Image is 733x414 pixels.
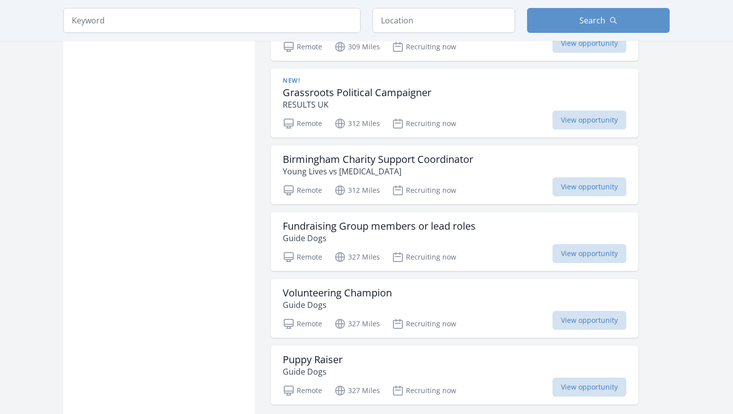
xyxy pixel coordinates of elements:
p: Remote [283,118,322,130]
p: 312 Miles [334,184,380,196]
p: Remote [283,184,322,196]
p: Remote [283,41,322,53]
p: Remote [283,385,322,397]
p: Guide Dogs [283,366,343,378]
p: Recruiting now [392,118,456,130]
a: New! Grassroots Political Campaigner RESULTS UK Remote 312 Miles Recruiting now View opportunity [271,69,638,138]
span: View opportunity [552,111,626,130]
span: View opportunity [552,311,626,330]
p: 312 Miles [334,118,380,130]
p: Young Lives vs [MEDICAL_DATA] [283,165,473,177]
h3: Puppy Raiser [283,354,343,366]
input: Keyword [63,8,361,33]
span: Search [579,14,605,26]
span: View opportunity [552,177,626,196]
span: New! [283,77,300,85]
button: Search [527,8,670,33]
p: Recruiting now [392,385,456,397]
p: 327 Miles [334,385,380,397]
p: Recruiting now [392,41,456,53]
span: View opportunity [552,34,626,53]
h3: Birmingham Charity Support Coordinator [283,153,473,165]
p: Remote [283,318,322,330]
h3: Grassroots Political Campaigner [283,87,431,99]
span: View opportunity [552,378,626,397]
p: RESULTS UK [283,99,431,111]
p: 309 Miles [334,41,380,53]
h3: Volunteering Champion [283,287,392,299]
h3: Fundraising Group members or lead roles [283,220,476,232]
input: Location [372,8,515,33]
p: Guide Dogs [283,232,476,244]
p: 327 Miles [334,318,380,330]
p: Remote [283,251,322,263]
p: Guide Dogs [283,299,392,311]
p: Recruiting now [392,318,456,330]
p: Recruiting now [392,251,456,263]
span: View opportunity [552,244,626,263]
a: Volunteering Champion Guide Dogs Remote 327 Miles Recruiting now View opportunity [271,279,638,338]
a: Birmingham Charity Support Coordinator Young Lives vs [MEDICAL_DATA] Remote 312 Miles Recruiting ... [271,145,638,204]
a: Fundraising Group members or lead roles Guide Dogs Remote 327 Miles Recruiting now View opportunity [271,212,638,271]
p: 327 Miles [334,251,380,263]
a: Puppy Raiser Guide Dogs Remote 327 Miles Recruiting now View opportunity [271,346,638,405]
p: Recruiting now [392,184,456,196]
